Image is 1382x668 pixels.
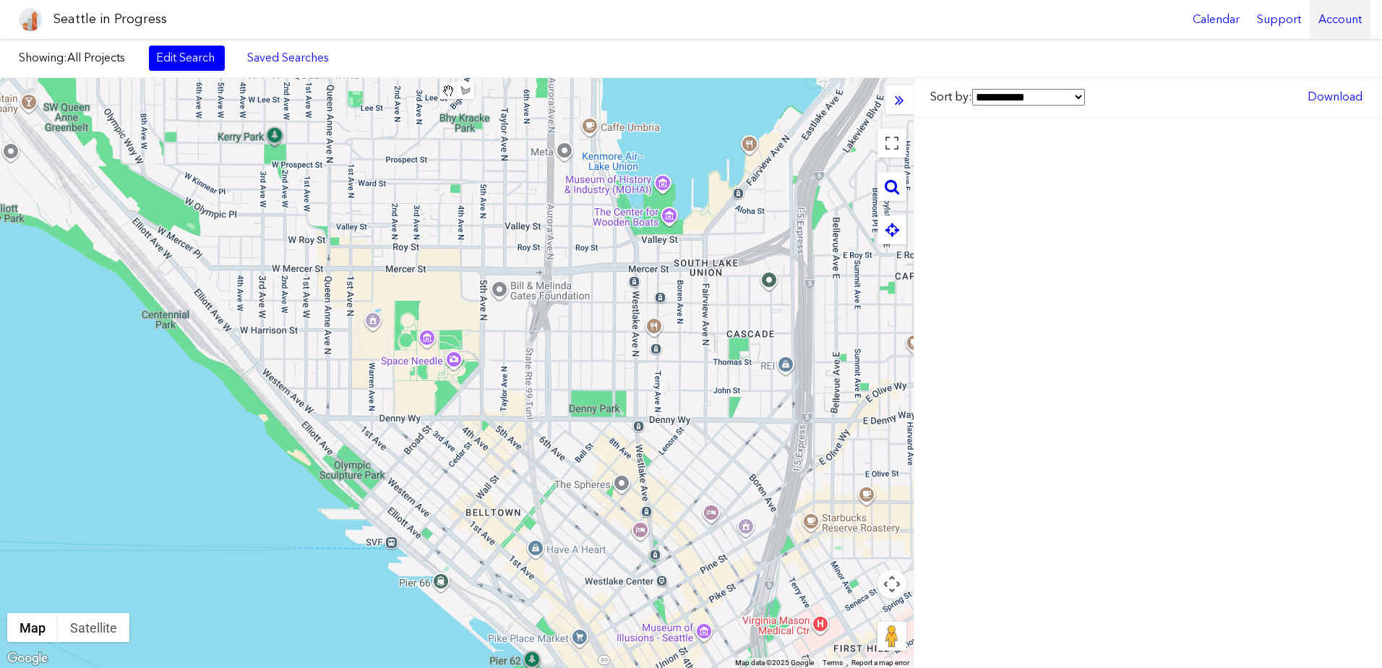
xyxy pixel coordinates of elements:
button: Toggle fullscreen view [877,129,906,158]
a: Report a map error [851,659,909,667]
a: Terms [823,659,843,667]
button: Drag Pegman onto the map to open Street View [877,622,906,651]
a: Saved Searches [239,46,337,70]
label: Showing: [19,50,134,66]
label: Sort by: [930,89,1085,106]
h1: Seattle in Progress [53,10,167,28]
select: Sort by: [972,89,1085,106]
button: Show street map [7,613,58,642]
span: All Projects [67,51,125,64]
button: Draw a shape [457,82,474,99]
span: Map data ©2025 Google [735,659,814,667]
img: Google [4,649,51,668]
a: Open this area in Google Maps (opens a new window) [4,649,51,668]
button: Map camera controls [877,570,906,599]
a: Download [1300,85,1370,109]
a: Edit Search [149,46,225,70]
img: favicon-96x96.png [19,8,42,31]
button: Show satellite imagery [58,613,129,642]
button: Stop drawing [439,82,457,99]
